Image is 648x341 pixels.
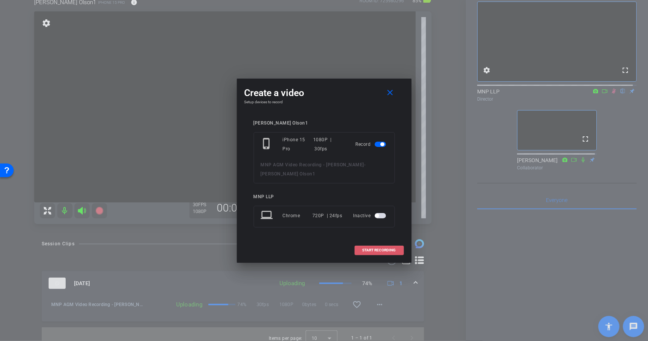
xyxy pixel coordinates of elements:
span: [PERSON_NAME] Olson1 [261,171,315,177]
mat-icon: phone_iphone [261,137,274,151]
button: START RECORDING [355,246,404,255]
span: - [364,162,366,167]
div: 720P | 24fps [312,209,342,223]
div: Chrome [283,209,313,223]
span: START RECORDING [363,248,396,252]
div: Inactive [353,209,388,223]
div: iPhone 15 Pro [283,135,313,153]
h4: Setup devices to record [244,100,404,104]
div: Create a video [244,86,404,100]
span: MNP AGM Video Recording - [PERSON_NAME] [261,162,364,167]
div: Record [356,135,388,153]
div: 1080P | 30fps [313,135,345,153]
mat-icon: laptop [261,209,274,223]
mat-icon: close [385,88,395,98]
div: [PERSON_NAME] Olson1 [254,120,395,126]
div: MNP LLP [254,194,395,200]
